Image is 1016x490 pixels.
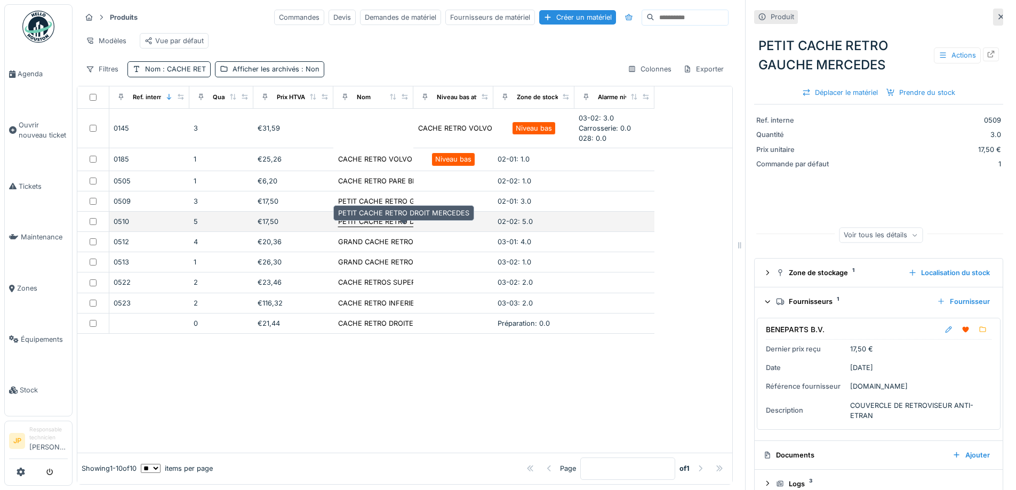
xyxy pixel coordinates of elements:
[934,47,981,63] div: Actions
[9,425,68,459] a: JP Responsable technicien[PERSON_NAME]
[882,85,959,100] div: Prendre du stock
[9,433,25,449] li: JP
[850,381,908,391] div: [DOMAIN_NAME]
[841,130,1001,140] div: 3.0
[277,93,305,102] div: Prix HTVA
[5,365,72,416] a: Stock
[145,36,204,46] div: Vue par défaut
[766,405,846,415] div: Description
[258,216,329,227] div: €17,50
[114,176,185,186] div: 0505
[114,216,185,227] div: 0510
[29,425,68,442] div: Responsable technicien
[338,237,475,247] div: GRAND CACHE RETRO DROIT MERCEDES
[17,283,68,293] span: Zones
[258,176,329,186] div: €6,20
[258,298,329,308] div: €116,32
[338,318,413,328] div: CACHE RETRO DROITE
[679,463,690,473] strong: of 1
[19,181,68,191] span: Tickets
[437,93,494,102] div: Niveau bas atteint ?
[776,296,929,307] div: Fournisseurs
[445,10,535,25] div: Fournisseurs de matériel
[145,64,206,74] div: Nom
[29,425,68,456] li: [PERSON_NAME]
[498,177,531,185] span: 02-02: 1.0
[141,463,213,473] div: items per page
[850,344,873,354] div: 17,50 €
[5,161,72,212] a: Tickets
[5,212,72,263] a: Maintenance
[329,10,356,25] div: Devis
[360,10,441,25] div: Demandes de matériel
[194,196,249,206] div: 3
[498,197,531,205] span: 02-01: 3.0
[678,61,729,77] div: Exporter
[274,10,324,25] div: Commandes
[194,237,249,247] div: 4
[21,232,68,242] span: Maintenance
[623,61,676,77] div: Colonnes
[5,100,72,161] a: Ouvrir nouveau ticket
[333,205,474,221] div: PETIT CACHE RETRO DROIT MERCEDES
[766,363,846,373] div: Date
[338,176,466,186] div: CACHE RETRO PARE BRISE MERCEDES
[194,257,249,267] div: 1
[20,385,68,395] span: Stock
[498,319,550,327] span: Préparation: 0.0
[933,294,994,309] div: Fournisseur
[194,277,249,287] div: 2
[579,114,614,122] span: 03-02: 3.0
[114,154,185,164] div: 0185
[756,144,836,155] div: Prix unitaire
[258,123,329,133] div: €31,59
[759,292,998,311] summary: Fournisseurs1Fournisseur
[579,124,631,132] span: Carrosserie: 0.0
[517,93,569,102] div: Zone de stockage
[539,10,616,25] div: Créer un matériel
[5,49,72,100] a: Agenda
[498,278,533,286] span: 03-02: 2.0
[579,134,606,142] span: 028: 0.0
[754,32,1003,79] div: PETIT CACHE RETRO GAUCHE MERCEDES
[194,216,249,227] div: 5
[516,123,552,133] div: Niveau bas
[598,93,651,102] div: Alarme niveau bas
[766,381,846,391] div: Référence fournisseur
[5,314,72,365] a: Équipements
[759,445,998,465] summary: DocumentsAjouter
[213,93,238,102] div: Quantité
[771,12,794,22] div: Produit
[766,344,846,354] div: Dernier prix reçu
[258,196,329,206] div: €17,50
[82,463,137,473] div: Showing 1 - 10 of 10
[435,154,471,164] div: Niveau bas
[756,130,836,140] div: Quantité
[948,448,994,462] div: Ajouter
[338,216,469,227] div: PETIT CACHE RETRO DROIT MERCEDES
[841,159,1001,169] div: 1
[756,159,836,169] div: Commande par défaut
[258,154,329,164] div: €25,26
[798,85,882,100] div: Déplacer le matériel
[106,12,142,22] strong: Produits
[498,238,531,246] span: 03-01: 4.0
[114,196,185,206] div: 0509
[233,64,319,74] div: Afficher les archivés
[357,93,371,102] div: Nom
[258,237,329,247] div: €20,36
[841,115,1001,125] div: 0509
[763,450,944,460] div: Documents
[841,144,1001,155] div: 17,50 €
[114,298,185,308] div: 0523
[338,277,453,287] div: CACHE RETROS SUPERIEUR DROIT
[498,299,533,307] span: 03-03: 2.0
[839,227,923,243] div: Voir tous les détails
[338,154,444,164] div: CACHE RETRO VOLVO GAUCHE
[5,263,72,314] a: Zones
[258,257,329,267] div: €26,30
[194,318,249,328] div: 0
[338,257,485,267] div: GRAND CACHE RETRO GAUCHE MERCEDES
[161,65,206,73] span: : CACHE RET
[418,123,515,133] div: CACHE RETRO VOLVO DROIT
